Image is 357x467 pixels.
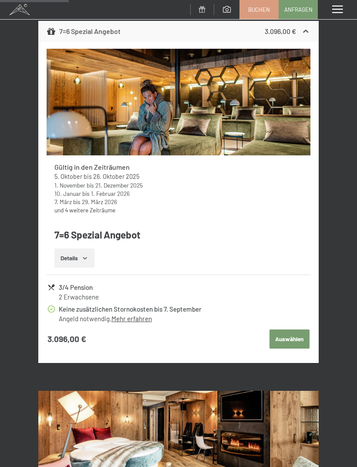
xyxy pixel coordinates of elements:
span: Anfragen [284,6,313,13]
time: 01.11.2025 [54,181,85,189]
div: Angeld notwendig. [59,314,310,323]
button: Auswählen [269,329,310,349]
time: 10.01.2026 [54,190,81,197]
div: 7=6 Spezial Angebot3.096,00 € [38,21,319,42]
a: Buchen [240,0,278,19]
div: bis [54,172,302,181]
a: Anfragen [279,0,317,19]
time: 21.12.2025 [95,181,143,189]
div: Keine zusätzlichen Stornokosten bis 7. September [59,304,310,314]
a: Mehr erfahren [111,315,152,323]
time: 01.02.2026 [91,190,130,197]
div: bis [54,189,302,198]
div: 3/4 Pension [59,282,310,292]
strong: 3.096,00 € [265,27,296,35]
strong: Gültig in den Zeiträumen [54,163,130,171]
time: 07.03.2026 [54,198,72,205]
h4: 7=6 Spezial Angebot [54,228,310,242]
time: 29.03.2026 [82,198,117,205]
button: Details [54,249,94,268]
div: bis [54,198,302,206]
a: und 4 weitere Zeiträume [54,206,115,214]
time: 26.10.2025 [93,173,139,180]
div: 7=6 Spezial Angebot [47,26,121,37]
time: 05.10.2025 [54,173,82,180]
div: 2 Erwachsene [59,292,310,302]
img: mss_renderimg.php [47,49,310,155]
strong: 3.096,00 € [47,333,86,345]
div: bis [54,181,302,189]
span: Buchen [248,6,270,13]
